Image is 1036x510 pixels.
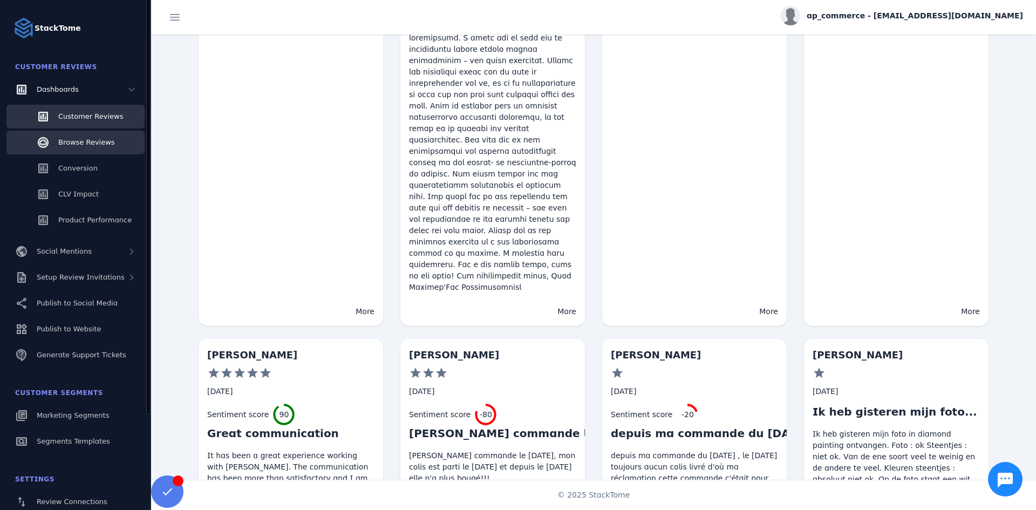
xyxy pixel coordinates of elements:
[781,6,800,25] img: profile.jpg
[813,366,826,379] mat-icon: star
[409,427,639,440] span: [PERSON_NAME] commande le [DATE]
[15,63,97,71] span: Customer Reviews
[409,348,576,362] p: [PERSON_NAME]
[475,404,496,425] mat-spinner: Sentiment scoring
[37,351,126,359] span: Generate Support Tickets
[273,409,295,420] div: 90
[611,409,672,420] span: Sentiment score
[58,138,115,146] span: Browse Reviews
[6,404,145,427] a: Marketing Segments
[781,6,1023,25] button: ap_commerce - [EMAIL_ADDRESS][DOMAIN_NAME]
[961,306,980,317] a: More
[6,105,145,128] a: Customer Reviews
[37,247,92,255] span: Social Mentions
[6,291,145,315] a: Publish to Social Media
[611,386,636,397] span: [DATE]
[58,112,123,120] span: Customer Reviews
[475,409,496,420] div: -80
[807,10,1023,22] span: ap_commerce - [EMAIL_ADDRESS][DOMAIN_NAME]
[233,366,246,379] mat-icon: star
[611,348,778,362] p: [PERSON_NAME]
[356,306,374,317] a: More
[37,411,109,419] span: Marketing Segments
[6,317,145,341] a: Publish to Website
[611,427,809,440] span: depuis ma commande du [DATE]
[409,366,422,379] mat-icon: star
[422,366,435,379] mat-icon: star
[813,405,977,418] span: Ik heb gisteren mijn foto...
[6,208,145,232] a: Product Performance
[37,299,118,307] span: Publish to Social Media
[37,85,79,93] span: Dashboards
[6,343,145,367] a: Generate Support Tickets
[611,366,624,379] mat-icon: star
[409,409,471,420] span: Sentiment score
[58,190,99,198] span: CLV Impact
[409,386,434,397] span: [DATE]
[813,348,980,362] p: [PERSON_NAME]
[37,273,125,281] span: Setup Review Invitations
[273,404,295,425] mat-spinner: Sentiment scoring
[15,389,103,397] span: Customer Segments
[207,409,269,420] span: Sentiment score
[37,437,110,445] span: Segments Templates
[37,325,101,333] span: Publish to Website
[259,366,272,379] mat-icon: star
[611,441,778,504] p: depuis ma commande du [DATE] , le [DATE] toujours aucun colis livré d'où ma réclamation cette com...
[813,386,838,397] span: [DATE]
[13,17,35,39] img: Logo image
[207,386,233,397] span: [DATE]
[435,366,448,379] mat-icon: star
[58,216,132,224] span: Product Performance
[37,498,107,506] span: Review Connections
[6,157,145,180] a: Conversion
[557,306,576,317] a: More
[6,182,145,206] a: CLV Impact
[15,475,54,483] span: Settings
[35,23,81,34] strong: StackTome
[677,404,698,425] mat-spinner: Sentiment scoring
[246,366,259,379] mat-icon: star
[677,409,698,420] div: -20
[207,348,374,362] p: [PERSON_NAME]
[759,306,778,317] a: More
[220,366,233,379] mat-icon: star
[409,441,576,493] p: [PERSON_NAME] commande le [DATE], mon colis est parti le [DATE] et depuis le [DATE] elle n'a plus...
[6,430,145,453] a: Segments Templates
[207,427,339,440] span: Great communication
[207,366,220,379] mat-icon: star
[58,164,98,172] span: Conversion
[557,489,630,501] span: © 2025 StackTome
[6,131,145,154] a: Browse Reviews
